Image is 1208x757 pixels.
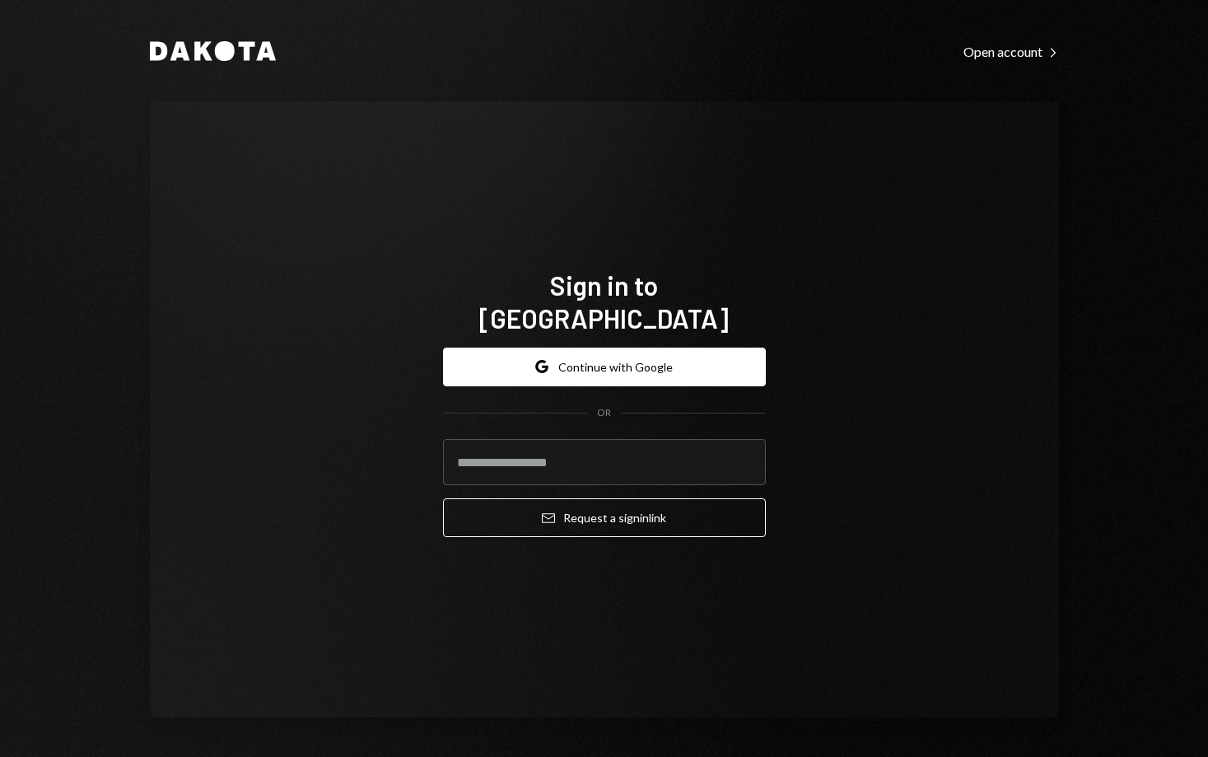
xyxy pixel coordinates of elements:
[963,44,1059,60] div: Open account
[443,348,766,386] button: Continue with Google
[597,406,611,420] div: OR
[443,269,766,334] h1: Sign in to [GEOGRAPHIC_DATA]
[443,498,766,537] button: Request a signinlink
[963,42,1059,60] a: Open account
